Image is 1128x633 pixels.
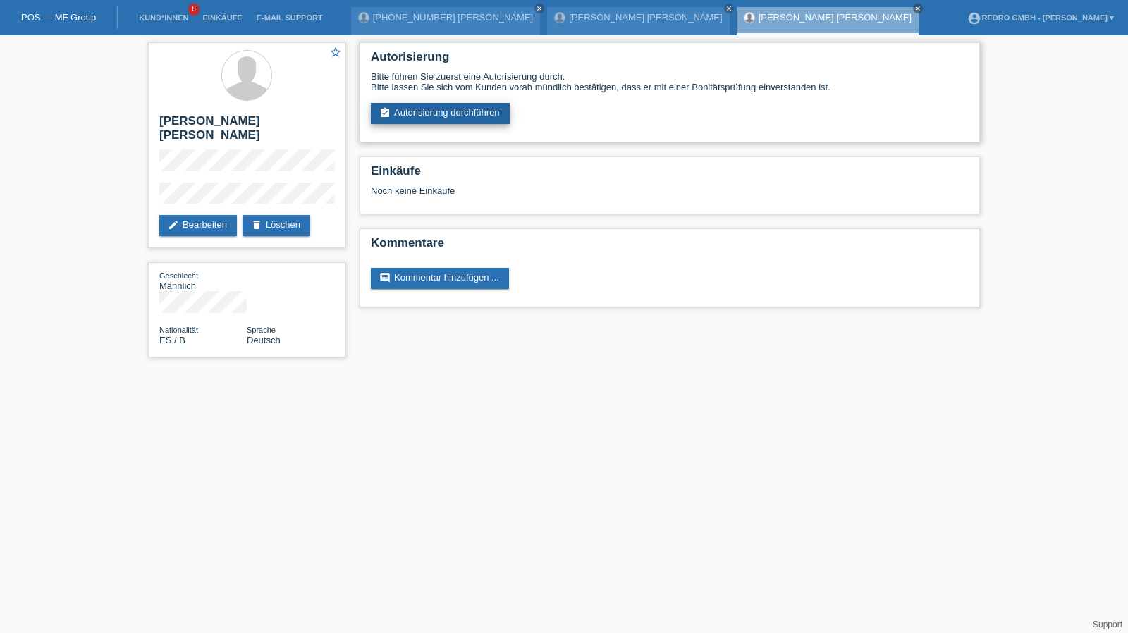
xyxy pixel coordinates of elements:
[250,13,330,22] a: E-Mail Support
[536,5,543,12] i: close
[159,326,198,334] span: Nationalität
[371,268,509,289] a: commentKommentar hinzufügen ...
[168,219,179,231] i: edit
[960,13,1121,22] a: account_circleRedro GmbH - [PERSON_NAME] ▾
[159,114,334,149] h2: [PERSON_NAME] [PERSON_NAME]
[247,326,276,334] span: Sprache
[329,46,342,61] a: star_border
[759,12,912,23] a: [PERSON_NAME] [PERSON_NAME]
[21,12,96,23] a: POS — MF Group
[159,215,237,236] a: editBearbeiten
[914,5,921,12] i: close
[247,335,281,345] span: Deutsch
[132,13,195,22] a: Kund*innen
[534,4,544,13] a: close
[329,46,342,59] i: star_border
[159,270,247,291] div: Männlich
[243,215,310,236] a: deleteLöschen
[967,11,981,25] i: account_circle
[371,185,969,207] div: Noch keine Einkäufe
[371,103,510,124] a: assignment_turned_inAutorisierung durchführen
[913,4,923,13] a: close
[724,4,734,13] a: close
[188,4,200,16] span: 8
[371,50,969,71] h2: Autorisierung
[371,71,969,92] div: Bitte führen Sie zuerst eine Autorisierung durch. Bitte lassen Sie sich vom Kunden vorab mündlich...
[725,5,732,12] i: close
[373,12,534,23] a: [PHONE_NUMBER] [PERSON_NAME]
[251,219,262,231] i: delete
[371,164,969,185] h2: Einkäufe
[379,272,391,283] i: comment
[1093,620,1122,629] a: Support
[159,271,198,280] span: Geschlecht
[371,236,969,257] h2: Kommentare
[159,335,185,345] span: Spanien / B / 01.08.2022
[569,12,722,23] a: [PERSON_NAME] [PERSON_NAME]
[379,107,391,118] i: assignment_turned_in
[195,13,249,22] a: Einkäufe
